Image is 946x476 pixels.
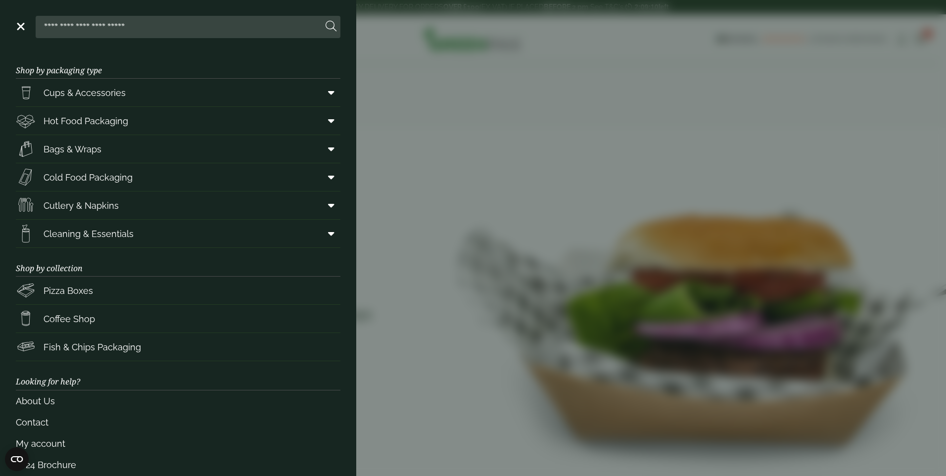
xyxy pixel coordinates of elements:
span: Cold Food Packaging [44,171,133,184]
a: Cleaning & Essentials [16,220,340,247]
span: Cups & Accessories [44,86,126,99]
span: Fish & Chips Packaging [44,340,141,354]
span: Pizza Boxes [44,284,93,297]
img: Paper_carriers.svg [16,139,36,159]
img: open-wipe.svg [16,224,36,243]
span: Bags & Wraps [44,143,101,156]
h3: Shop by packaging type [16,50,340,79]
a: Hot Food Packaging [16,107,340,135]
img: Sandwich_box.svg [16,167,36,187]
h3: Shop by collection [16,248,340,277]
a: Contact [16,412,340,433]
img: FishNchip_box.svg [16,337,36,357]
a: Pizza Boxes [16,277,340,304]
a: Fish & Chips Packaging [16,333,340,361]
a: Cups & Accessories [16,79,340,106]
span: Hot Food Packaging [44,114,128,128]
img: Pizza_boxes.svg [16,281,36,300]
button: Open CMP widget [5,447,29,471]
img: Deli_box.svg [16,111,36,131]
a: My account [16,433,340,454]
span: Cutlery & Napkins [44,199,119,212]
img: Cutlery.svg [16,195,36,215]
a: Cutlery & Napkins [16,191,340,219]
span: Coffee Shop [44,312,95,326]
a: Cold Food Packaging [16,163,340,191]
img: HotDrink_paperCup.svg [16,309,36,329]
a: 2024 Brochure [16,454,340,476]
a: About Us [16,390,340,412]
a: Coffee Shop [16,305,340,333]
span: Cleaning & Essentials [44,227,134,240]
img: PintNhalf_cup.svg [16,83,36,102]
h3: Looking for help? [16,361,340,390]
a: Bags & Wraps [16,135,340,163]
